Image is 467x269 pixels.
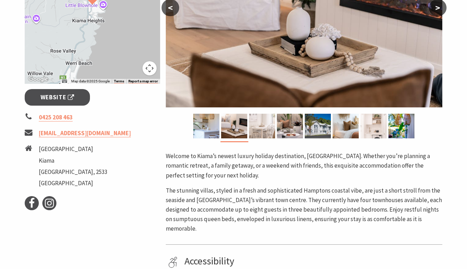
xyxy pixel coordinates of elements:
[142,61,157,75] button: Map camera controls
[26,75,50,84] img: Google
[333,114,359,138] img: Parents retreat
[193,114,219,138] img: Beautiful Gourmet Kitchen to entertain & enjoy
[388,114,414,138] img: Entertainers delight with gourmet kitchen
[39,167,107,177] li: [GEOGRAPHIC_DATA], 2533
[39,129,131,137] a: [EMAIL_ADDRESS][DOMAIN_NAME]
[39,113,73,121] a: 0425 208 463
[249,114,275,138] img: Salty Palms - Villa 2
[166,151,442,180] p: Welcome to Kiama’s newest luxury holiday destination, [GEOGRAPHIC_DATA]. Whether you’re planning ...
[128,79,158,83] a: Report a map error
[25,89,90,106] a: Website
[39,156,107,165] li: Kiama
[277,114,303,138] img: Salty Palms - Villa 2
[166,186,442,234] p: The stunning villas, styled in a fresh and sophisticated Hamptons coastal vibe, are just a short ...
[360,114,387,138] img: Salty Palms - Villa 2
[71,79,110,83] span: Map data ©2025 Google
[184,255,440,267] h4: Accessibility
[305,114,331,138] img: SALTY PALMS LUXURY VILLAS BY THE SEA
[26,75,50,84] a: Click to see this area on Google Maps
[62,79,67,84] button: Keyboard shortcuts
[41,93,74,102] span: Website
[221,114,247,138] img: Salty Palms - Villa 2
[39,144,107,154] li: [GEOGRAPHIC_DATA]
[39,179,107,188] li: [GEOGRAPHIC_DATA]
[114,79,124,83] a: Terms (opens in new tab)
